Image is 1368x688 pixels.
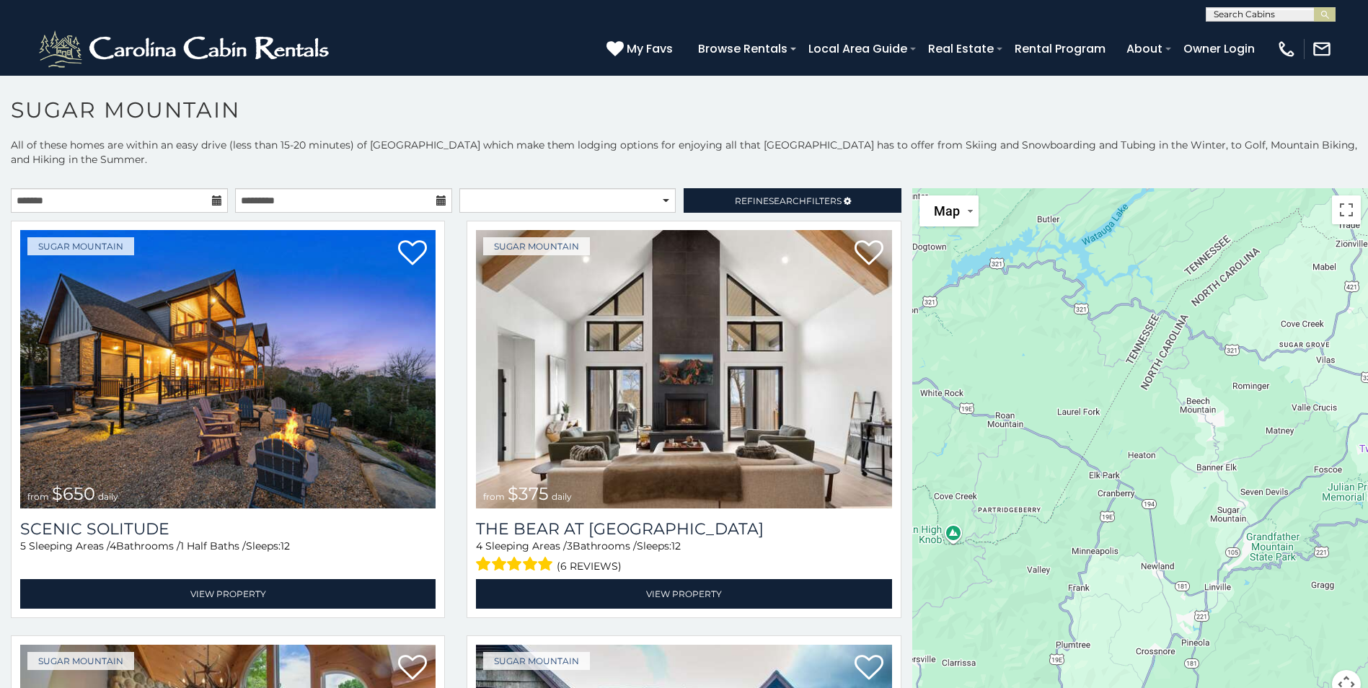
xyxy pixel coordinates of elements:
[20,230,436,508] a: from $650 daily
[921,36,1001,61] a: Real Estate
[508,483,549,504] span: $375
[557,557,622,575] span: (6 reviews)
[36,27,335,71] img: White-1-2.png
[934,203,960,219] span: Map
[627,40,673,58] span: My Favs
[671,539,681,552] span: 12
[1007,36,1113,61] a: Rental Program
[1176,36,1262,61] a: Owner Login
[398,239,427,269] a: Add to favorites
[20,230,436,508] img: 1758811181_thumbnail.jpeg
[476,519,891,539] a: The Bear At [GEOGRAPHIC_DATA]
[684,188,901,213] a: RefineSearchFilters
[476,539,891,575] div: Sleeping Areas / Bathrooms / Sleeps:
[855,239,883,269] a: Add to favorites
[552,491,572,502] span: daily
[20,539,26,552] span: 5
[476,579,891,609] a: View Property
[1276,39,1297,59] img: phone-regular-white.png
[476,539,482,552] span: 4
[691,36,795,61] a: Browse Rentals
[483,491,505,502] span: from
[20,539,436,575] div: Sleeping Areas / Bathrooms / Sleeps:
[735,195,842,206] span: Refine Filters
[27,652,134,670] a: Sugar Mountain
[398,653,427,684] a: Add to favorites
[476,230,891,508] img: 1714387646_thumbnail.jpeg
[27,491,49,502] span: from
[110,539,116,552] span: 4
[27,237,134,255] a: Sugar Mountain
[281,539,290,552] span: 12
[919,195,979,226] button: Change map style
[476,230,891,508] a: from $375 daily
[1119,36,1170,61] a: About
[606,40,676,58] a: My Favs
[98,491,118,502] span: daily
[567,539,573,552] span: 3
[20,519,436,539] a: Scenic Solitude
[20,579,436,609] a: View Property
[801,36,914,61] a: Local Area Guide
[1312,39,1332,59] img: mail-regular-white.png
[855,653,883,684] a: Add to favorites
[483,237,590,255] a: Sugar Mountain
[1332,195,1361,224] button: Toggle fullscreen view
[476,519,891,539] h3: The Bear At Sugar Mountain
[769,195,806,206] span: Search
[52,483,95,504] span: $650
[483,652,590,670] a: Sugar Mountain
[180,539,246,552] span: 1 Half Baths /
